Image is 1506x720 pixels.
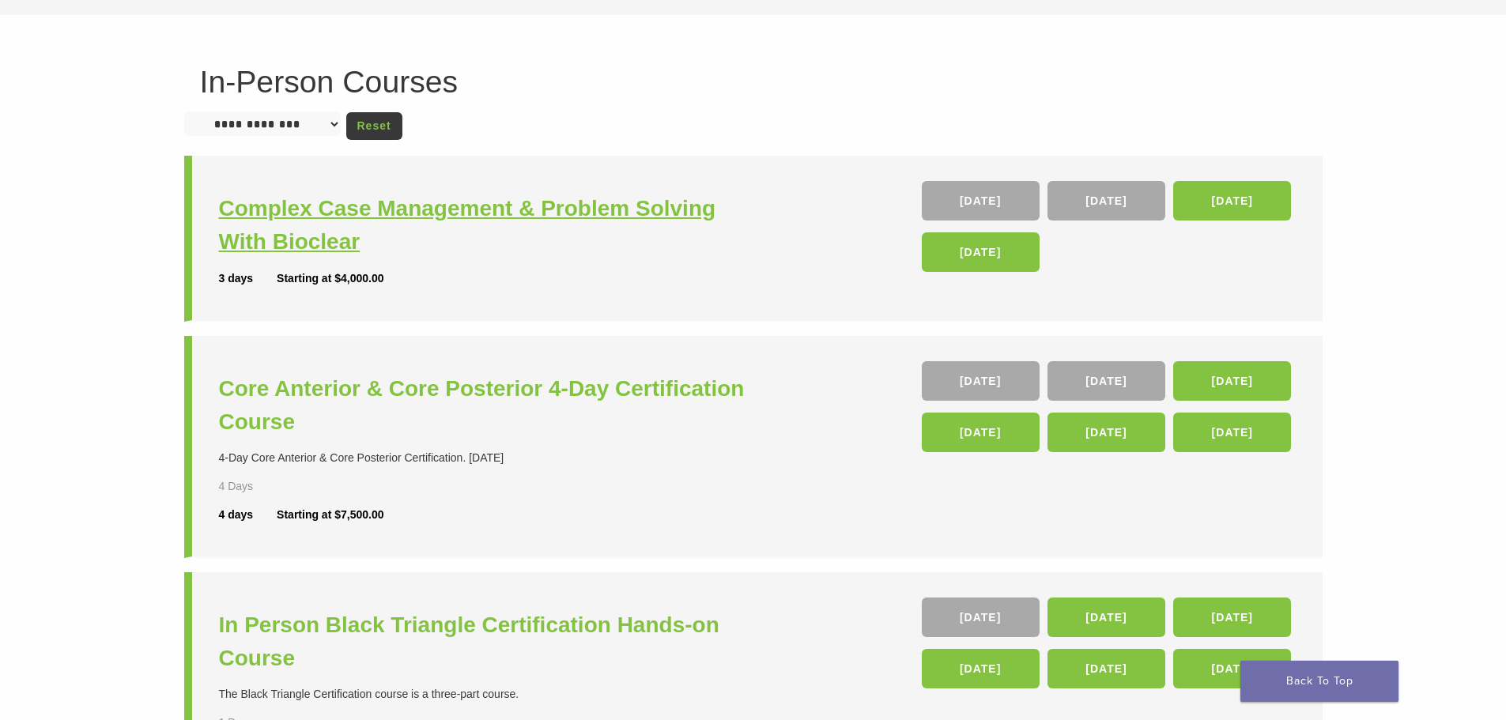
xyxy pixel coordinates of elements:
[277,270,383,287] div: Starting at $4,000.00
[922,361,1296,460] div: , , , , ,
[922,232,1040,272] a: [DATE]
[1047,649,1165,688] a: [DATE]
[922,361,1040,401] a: [DATE]
[346,112,402,140] a: Reset
[219,609,757,675] a: In Person Black Triangle Certification Hands-on Course
[200,66,1307,97] h1: In-Person Courses
[219,686,757,703] div: The Black Triangle Certification course is a three-part course.
[1173,361,1291,401] a: [DATE]
[922,597,1040,637] a: [DATE]
[219,478,300,495] div: 4 Days
[1047,181,1165,221] a: [DATE]
[219,372,757,439] a: Core Anterior & Core Posterior 4-Day Certification Course
[1047,361,1165,401] a: [DATE]
[922,597,1296,696] div: , , , , ,
[1173,597,1291,637] a: [DATE]
[922,413,1040,452] a: [DATE]
[219,270,277,287] div: 3 days
[922,649,1040,688] a: [DATE]
[1240,661,1398,702] a: Back To Top
[1047,597,1165,637] a: [DATE]
[922,181,1296,280] div: , , ,
[1173,413,1291,452] a: [DATE]
[922,181,1040,221] a: [DATE]
[1047,413,1165,452] a: [DATE]
[219,507,277,523] div: 4 days
[219,192,757,258] a: Complex Case Management & Problem Solving With Bioclear
[219,450,757,466] div: 4-Day Core Anterior & Core Posterior Certification. [DATE]
[1173,649,1291,688] a: [DATE]
[277,507,383,523] div: Starting at $7,500.00
[1173,181,1291,221] a: [DATE]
